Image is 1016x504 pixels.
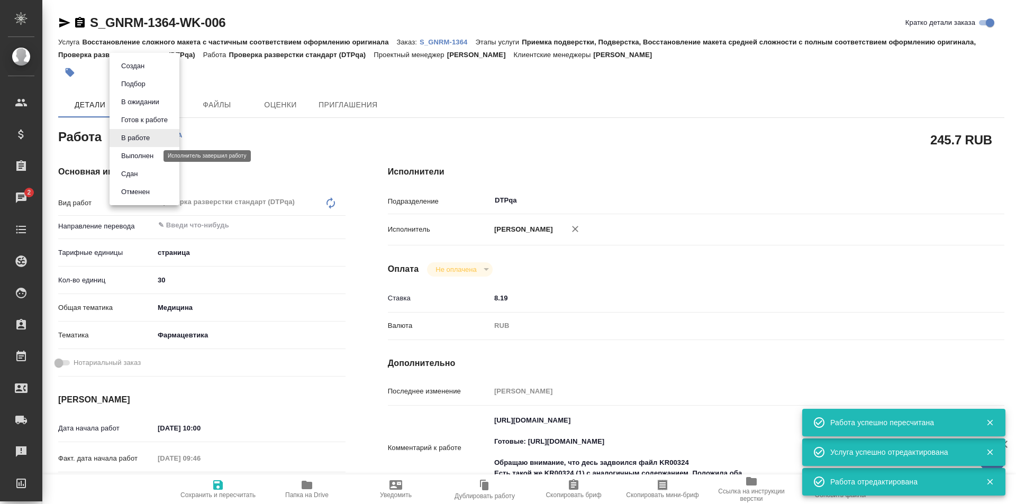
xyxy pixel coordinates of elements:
[118,114,171,126] button: Готов к работе
[830,447,970,457] div: Услуга успешно отредактирована
[118,150,157,162] button: Выполнен
[118,132,153,144] button: В работе
[979,447,1001,457] button: Закрыть
[118,96,162,108] button: В ожидании
[118,168,141,180] button: Сдан
[979,477,1001,487] button: Закрыть
[118,78,149,90] button: Подбор
[979,418,1001,427] button: Закрыть
[118,60,148,72] button: Создан
[830,476,970,487] div: Работа отредактирована
[118,186,153,198] button: Отменен
[830,417,970,428] div: Работа успешно пересчитана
